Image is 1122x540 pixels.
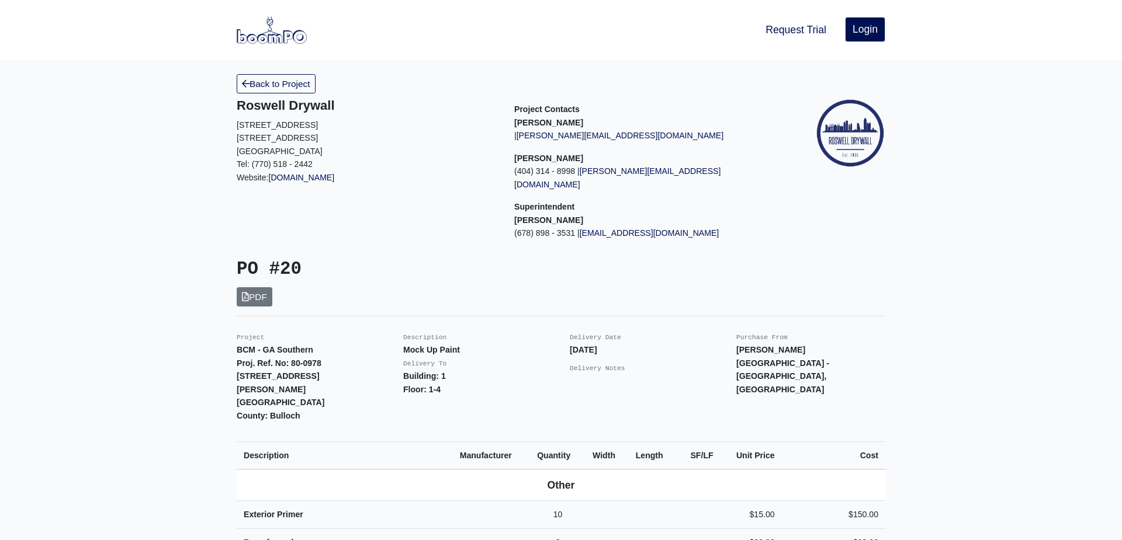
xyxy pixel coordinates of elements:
[629,441,677,469] th: Length
[736,343,885,396] p: [PERSON_NAME][GEOGRAPHIC_DATA] - [GEOGRAPHIC_DATA], [GEOGRAPHIC_DATA]
[514,165,774,191] p: (404) 314 - 8998 |
[514,118,583,127] strong: [PERSON_NAME]
[403,360,446,367] small: Delivery To
[530,501,586,529] td: 10
[736,334,788,341] small: Purchase From
[517,131,723,140] a: [PERSON_NAME][EMAIL_ADDRESS][DOMAIN_NAME]
[580,228,719,238] a: [EMAIL_ADDRESS][DOMAIN_NAME]
[403,334,446,341] small: Description
[514,202,574,211] span: Superintendent
[782,501,885,529] td: $150.00
[237,145,497,158] p: [GEOGRAPHIC_DATA]
[403,385,441,394] strong: Floor: 1-4
[586,441,629,469] th: Width
[237,74,316,93] a: Back to Project
[514,154,583,163] strong: [PERSON_NAME]
[237,287,272,306] a: PDF
[677,441,721,469] th: SF/LF
[237,411,300,420] strong: County: Bulloch
[721,441,782,469] th: Unit Price
[237,16,307,43] img: boomPO
[237,119,497,132] p: [STREET_ADDRESS]
[530,441,586,469] th: Quantity
[244,510,303,519] strong: Exterior Primer
[514,129,774,142] p: |
[269,173,335,182] a: [DOMAIN_NAME]
[761,17,831,43] a: Request Trial
[548,479,575,491] b: Other
[721,501,782,529] td: $15.00
[403,371,446,381] strong: Building: 1
[237,371,320,394] strong: [STREET_ADDRESS][PERSON_NAME]
[514,104,580,114] span: Project Contacts
[237,441,453,469] th: Description
[570,345,597,354] strong: [DATE]
[237,131,497,145] p: [STREET_ADDRESS]
[237,259,552,280] h3: PO #20
[403,345,460,354] strong: Mock Up Paint
[237,358,321,368] strong: Proj. Ref. No: 80-0978
[237,98,497,184] div: Website:
[237,345,313,354] strong: BCM - GA Southern
[782,441,885,469] th: Cost
[237,98,497,113] h5: Roswell Drywall
[453,441,530,469] th: Manufacturer
[514,166,721,189] a: [PERSON_NAME][EMAIL_ADDRESS][DOMAIN_NAME]
[570,365,625,372] small: Delivery Notes
[514,215,583,225] strong: [PERSON_NAME]
[845,17,885,41] a: Login
[570,334,621,341] small: Delivery Date
[237,398,324,407] strong: [GEOGRAPHIC_DATA]
[237,158,497,171] p: Tel: (770) 518 - 2442
[514,227,774,240] p: (678) 898 - 3531 |
[237,334,264,341] small: Project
